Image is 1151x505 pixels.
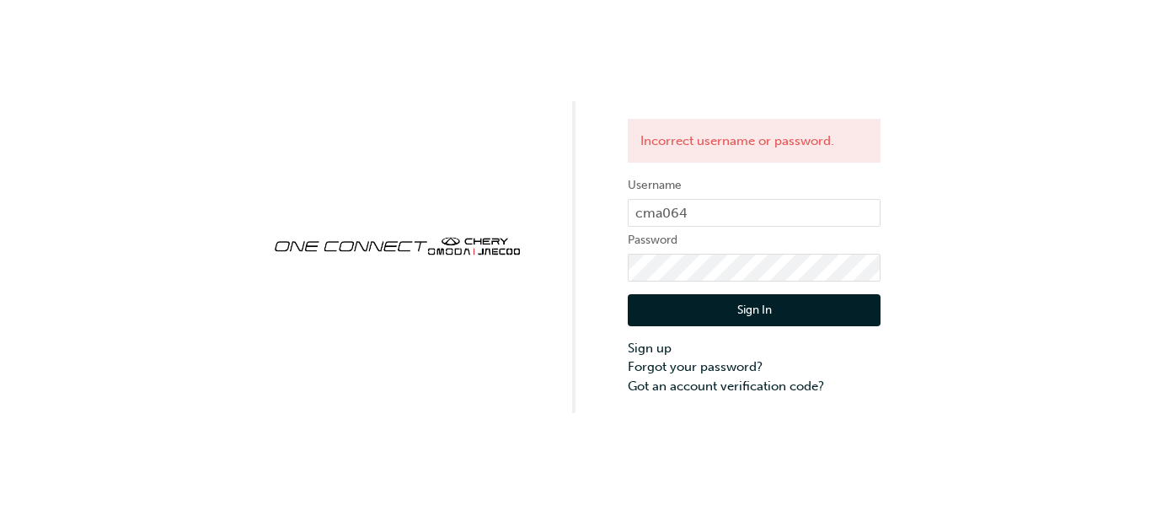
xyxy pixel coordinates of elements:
[628,377,881,396] a: Got an account verification code?
[628,294,881,326] button: Sign In
[270,223,523,266] img: oneconnect
[628,175,881,196] label: Username
[628,119,881,164] div: Incorrect username or password.
[628,339,881,358] a: Sign up
[628,199,881,228] input: Username
[628,230,881,250] label: Password
[628,357,881,377] a: Forgot your password?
